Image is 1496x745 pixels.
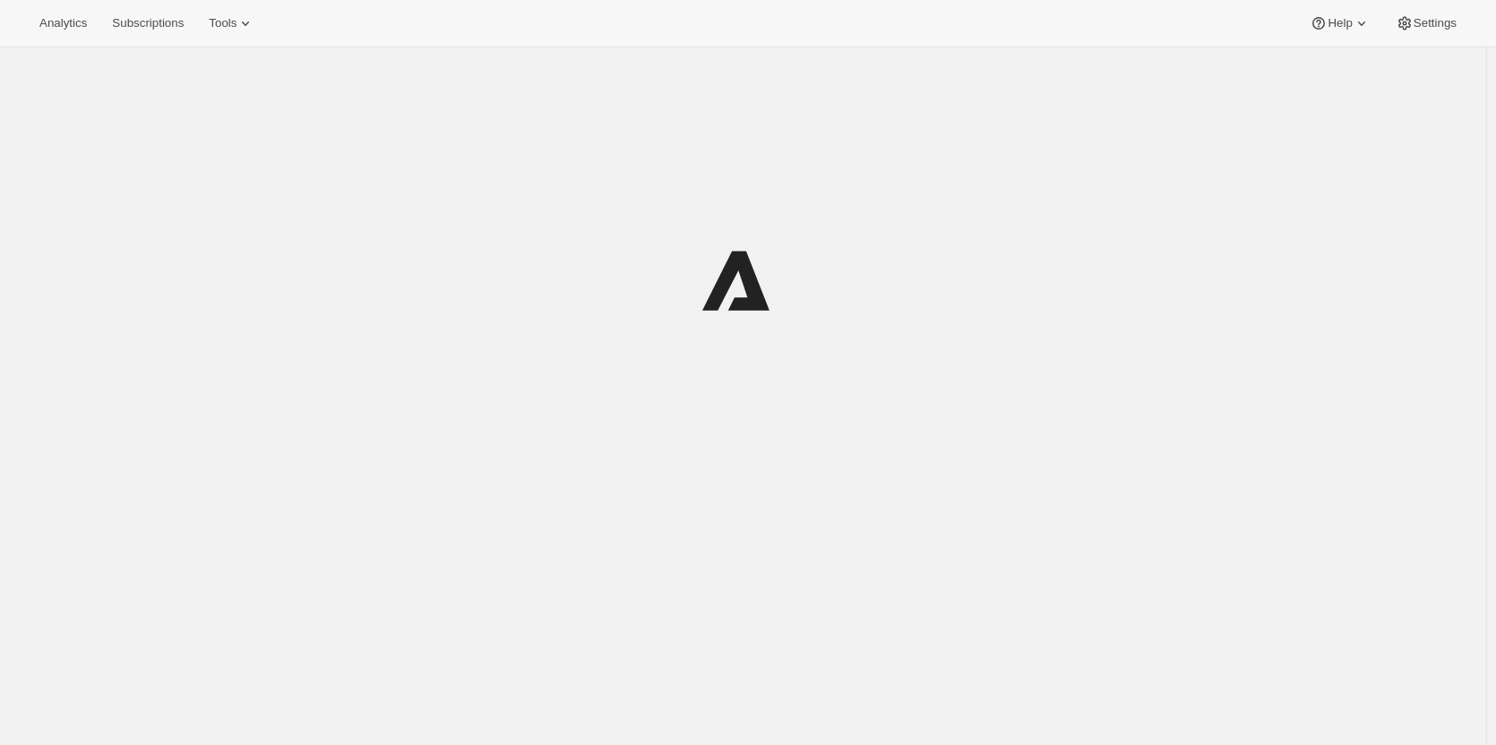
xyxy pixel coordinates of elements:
span: Help [1328,16,1352,30]
button: Help [1299,11,1380,36]
span: Analytics [39,16,87,30]
button: Tools [198,11,265,36]
span: Subscriptions [112,16,184,30]
button: Analytics [29,11,98,36]
button: Settings [1385,11,1467,36]
button: Subscriptions [101,11,194,36]
span: Tools [209,16,236,30]
span: Settings [1414,16,1457,30]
